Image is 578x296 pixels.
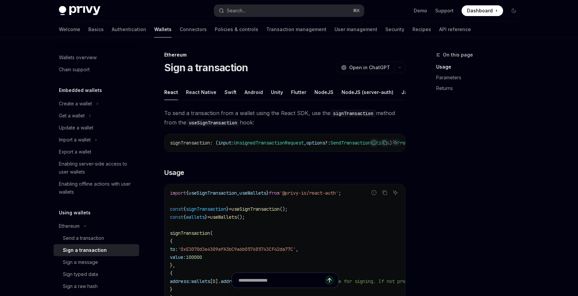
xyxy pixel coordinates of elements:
div: Chain support [59,66,90,74]
span: (); [280,206,288,212]
a: Sign a raw hash [54,280,139,292]
a: Chain support [54,64,139,76]
span: options [306,140,325,146]
div: Search... [227,7,246,15]
button: Copy the contents from the code block [380,138,389,147]
div: Ethereum [59,222,80,230]
span: from [269,190,280,196]
span: To send a transaction from a wallet using the React SDK, use the method from the hook: [164,108,405,127]
span: 100000 [186,254,202,260]
button: Send message [325,276,334,285]
span: to: [170,246,178,252]
span: '@privy-io/react-auth' [280,190,339,196]
span: { [183,214,186,220]
a: Basics [88,21,104,37]
button: Toggle Ethereum section [54,220,139,232]
button: Toggle Create a wallet section [54,98,139,110]
a: Transaction management [266,21,326,37]
h5: Using wallets [59,209,91,217]
span: signTransaction [170,140,210,146]
span: ) [389,140,392,146]
a: Send a transaction [54,232,139,244]
span: signTransaction [186,206,226,212]
div: Import a wallet [59,136,91,144]
div: Create a wallet [59,100,92,108]
div: Flutter [291,84,306,100]
a: Wallets overview [54,52,139,64]
span: const [170,214,183,220]
a: Usage [436,62,524,72]
span: } [205,214,207,220]
button: Toggle Import a wallet section [54,134,139,146]
a: API reference [439,21,471,37]
h1: Sign a transaction [164,62,248,74]
span: useWallets [239,190,266,196]
span: } [266,190,269,196]
span: Dashboard [467,7,493,14]
span: { [170,238,173,244]
div: Update a wallet [59,124,93,132]
div: Swift [224,84,236,100]
a: Returns [436,83,524,94]
div: Sign a message [63,258,98,266]
button: Open search [214,5,364,17]
div: Android [245,84,263,100]
span: }, [170,262,175,268]
span: , [304,140,306,146]
a: Enabling server-side access to user wallets [54,158,139,178]
span: : [231,140,234,146]
div: React [164,84,178,100]
button: Report incorrect code [370,188,378,197]
div: Enabling offline actions with user wallets [59,180,135,196]
span: useWallets [210,214,237,220]
button: Ask AI [391,138,400,147]
span: ; [339,190,341,196]
span: , [237,190,239,196]
div: Enabling server-side access to user wallets [59,160,135,176]
span: signTransaction [170,230,210,236]
button: Open in ChatGPT [337,62,394,73]
a: Recipes [412,21,431,37]
button: Toggle Get a wallet section [54,110,139,122]
div: Unity [271,84,283,100]
div: Java [401,84,413,100]
h5: Embedded wallets [59,86,102,94]
span: ( [210,230,213,236]
span: useSignTransaction [189,190,237,196]
span: = [229,206,231,212]
span: (); [237,214,245,220]
span: { [170,270,173,276]
code: useSignTransaction [186,119,240,126]
span: UnsignedTransactionRequest [234,140,304,146]
span: { [183,206,186,212]
div: Sign typed data [63,270,98,278]
span: { [186,190,189,196]
span: = [207,214,210,220]
span: input [218,140,231,146]
img: dark logo [59,6,100,15]
div: NodeJS [314,84,333,100]
div: Get a wallet [59,112,85,120]
button: Ask AI [391,188,400,197]
a: Welcome [59,21,80,37]
div: Export a wallet [59,148,91,156]
span: , [296,246,298,252]
div: NodeJS (server-auth) [342,84,393,100]
span: Open in ChatGPT [349,64,390,71]
a: Authentication [112,21,146,37]
a: Dashboard [462,5,503,16]
a: Security [385,21,404,37]
div: Send a transaction [63,234,104,242]
button: Toggle dark mode [508,5,519,16]
button: Report incorrect code [370,138,378,147]
div: Sign a raw hash [63,282,98,290]
a: Sign a message [54,256,139,268]
span: Usage [164,168,184,177]
span: useSignTransaction [231,206,280,212]
div: React Native [186,84,216,100]
input: Ask a question... [238,273,325,288]
span: value: [170,254,186,260]
span: On this page [443,51,473,59]
span: ⌘ K [353,8,360,13]
span: : ( [210,140,218,146]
